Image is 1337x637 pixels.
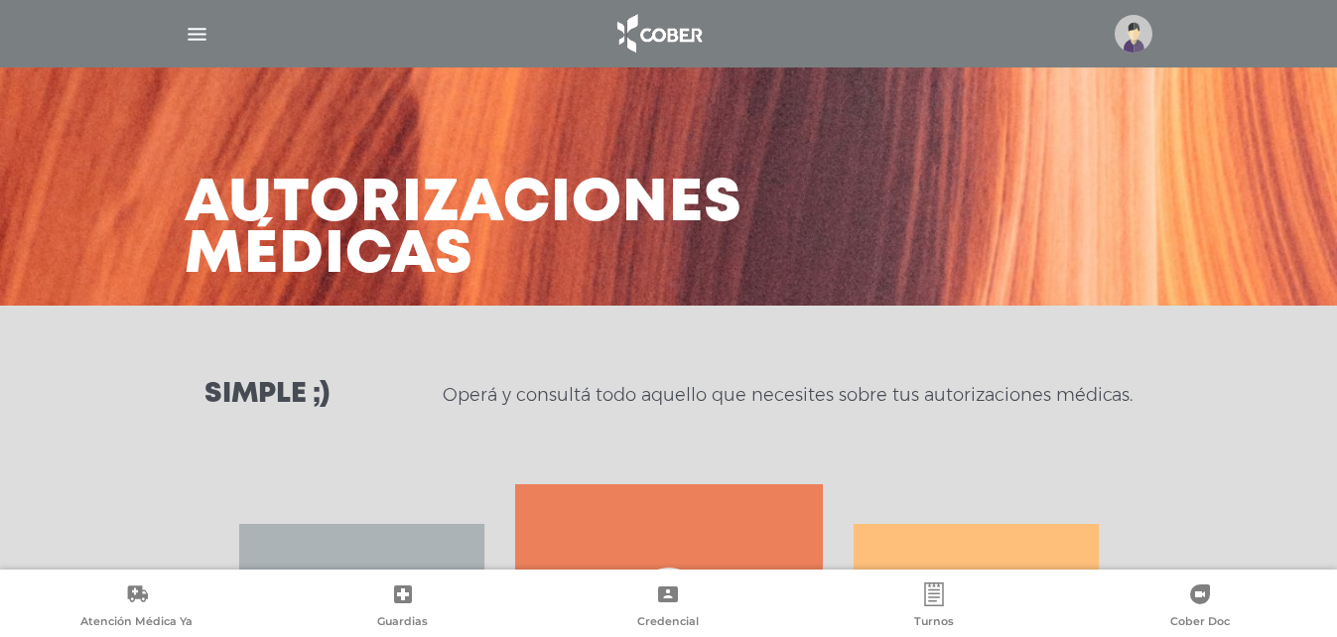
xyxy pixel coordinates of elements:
[443,383,1133,407] p: Operá y consultá todo aquello que necesites sobre tus autorizaciones médicas.
[204,381,330,409] h3: Simple ;)
[185,22,209,47] img: Cober_menu-lines-white.svg
[377,614,428,632] span: Guardias
[801,582,1067,633] a: Turnos
[270,582,536,633] a: Guardias
[536,582,802,633] a: Credencial
[4,582,270,633] a: Atención Médica Ya
[1067,582,1333,633] a: Cober Doc
[1170,614,1230,632] span: Cober Doc
[185,179,742,282] h3: Autorizaciones médicas
[1115,15,1152,53] img: profile-placeholder.svg
[606,10,711,58] img: logo_cober_home-white.png
[914,614,954,632] span: Turnos
[637,614,699,632] span: Credencial
[80,614,193,632] span: Atención Médica Ya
